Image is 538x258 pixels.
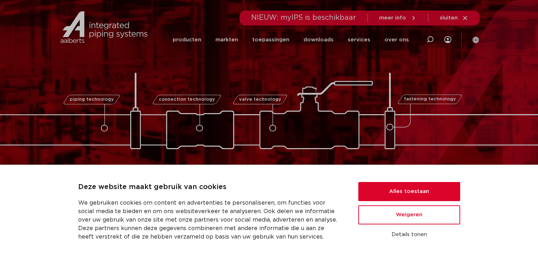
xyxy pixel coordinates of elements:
p: Deze website maakt gebruik van cookies [78,182,341,193]
button: Alles toestaan [358,182,460,201]
a: markten [215,25,238,54]
p: We gebruiken cookies om content en advertenties te personaliseren, om functies voor social media ... [78,199,341,241]
a: services [348,25,370,54]
button: Weigeren [358,205,460,224]
a: downloads [303,25,334,54]
span: connection technology [158,97,215,102]
span: meer info [379,15,406,20]
button: Details tonen [358,229,460,241]
a: producten [173,25,201,54]
a: meer info [379,15,417,21]
div: my IPS [444,25,451,54]
span: piping technology [70,97,114,102]
span: valve technology [239,97,281,102]
a: toepassingen [252,25,289,54]
a: sluiten [440,15,468,21]
span: NIEUW: myIPS is beschikbaar [251,14,356,21]
nav: Menu [173,25,409,54]
span: sluiten [440,15,458,20]
a: over ons [384,25,409,54]
span: fastening technology [404,97,456,102]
